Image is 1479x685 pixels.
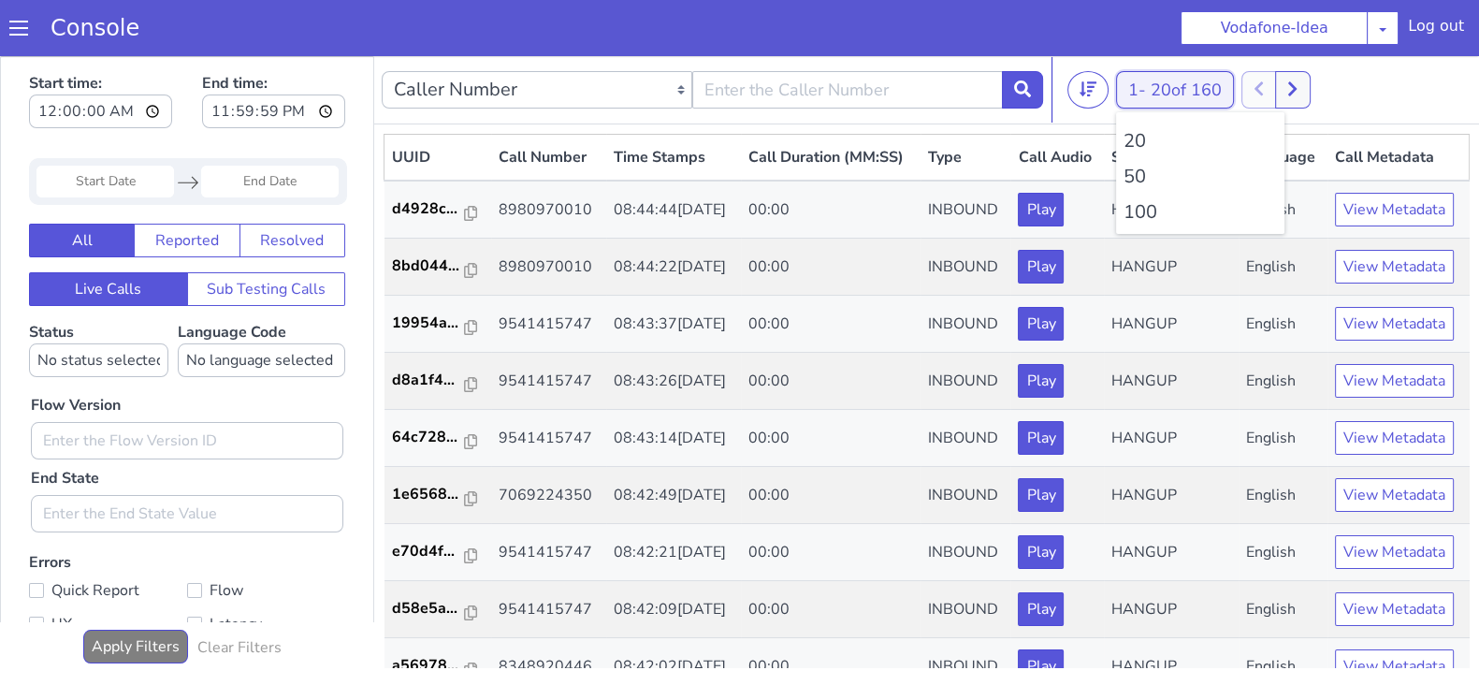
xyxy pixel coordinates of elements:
[741,525,921,582] td: 00:00
[392,141,465,164] p: d4928c...
[1104,411,1239,468] td: HANGUP
[606,240,741,297] td: 08:43:37[DATE]
[1018,422,1064,456] button: Play
[1018,593,1064,627] button: Play
[1239,468,1327,525] td: English
[392,370,484,392] a: 64c728...
[392,255,484,278] a: 19954a...
[921,182,1010,240] td: INBOUND
[491,297,606,354] td: 9541415747
[491,525,606,582] td: 9541415747
[1335,308,1454,342] button: View Metadata
[392,598,465,620] p: a56978...
[392,313,465,335] p: d8a1f4...
[1335,194,1454,227] button: View Metadata
[606,411,741,468] td: 08:42:49[DATE]
[606,525,741,582] td: 08:42:09[DATE]
[392,141,484,164] a: d4928c...
[1335,365,1454,399] button: View Metadata
[29,38,172,72] input: Start time:
[29,216,188,250] button: Live Calls
[384,79,491,125] th: UUID
[606,182,741,240] td: 08:44:22[DATE]
[28,15,162,41] a: Console
[1104,182,1239,240] td: HANGUP
[36,109,174,141] input: Start Date
[921,124,1010,182] td: INBOUND
[29,555,187,581] label: UX
[1239,297,1327,354] td: English
[741,354,921,411] td: 00:00
[1018,137,1064,170] button: Play
[1104,79,1239,125] th: Status
[1335,137,1454,170] button: View Metadata
[1018,536,1064,570] button: Play
[392,198,484,221] a: 8bd044...
[392,255,465,278] p: 19954a...
[29,266,168,321] label: Status
[187,216,346,250] button: Sub Testing Calls
[1335,251,1454,284] button: View Metadata
[202,38,345,72] input: End time:
[1239,411,1327,468] td: English
[921,240,1010,297] td: INBOUND
[1124,142,1277,170] li: 100
[741,124,921,182] td: 00:00
[1018,251,1064,284] button: Play
[491,582,606,639] td: 8348920446
[239,168,345,201] button: Resolved
[29,521,187,547] label: Quick Report
[1124,107,1277,135] li: 50
[1104,240,1239,297] td: HANGUP
[921,582,1010,639] td: INBOUND
[606,79,741,125] th: Time Stamps
[134,168,239,201] button: Reported
[921,468,1010,525] td: INBOUND
[197,583,282,601] h6: Clear Filters
[187,555,345,581] label: Latency
[392,427,465,449] p: 1e6568...
[31,411,99,433] label: End State
[1018,365,1064,399] button: Play
[741,411,921,468] td: 00:00
[741,182,921,240] td: 00:00
[392,484,465,506] p: e70d4f...
[392,541,465,563] p: d58e5a...
[491,354,606,411] td: 9541415747
[741,468,921,525] td: 00:00
[1104,354,1239,411] td: HANGUP
[741,79,921,125] th: Call Duration (MM:SS)
[1104,582,1239,639] td: HANGUP
[392,370,465,392] p: 64c728...
[1151,22,1222,45] span: 20 of 160
[606,124,741,182] td: 08:44:44[DATE]
[1335,536,1454,570] button: View Metadata
[201,109,339,141] input: End Date
[392,427,484,449] a: 1e6568...
[1018,308,1064,342] button: Play
[29,287,168,321] select: Status
[491,468,606,525] td: 9541415747
[741,240,921,297] td: 00:00
[1327,79,1469,125] th: Call Metadata
[1104,124,1239,182] td: HANGUP
[187,521,345,547] label: Flow
[202,10,345,78] label: End time:
[1124,71,1277,99] li: 20
[1181,11,1368,45] button: Vodafone-Idea
[1239,582,1327,639] td: English
[1018,194,1064,227] button: Play
[31,366,343,403] input: Enter the Flow Version ID
[1104,525,1239,582] td: HANGUP
[921,354,1010,411] td: INBOUND
[1116,15,1234,52] button: 1- 20of 160
[1239,354,1327,411] td: English
[392,313,484,335] a: d8a1f4...
[491,79,606,125] th: Call Number
[29,168,135,201] button: All
[1104,297,1239,354] td: HANGUP
[1018,479,1064,513] button: Play
[392,541,484,563] a: d58e5a...
[741,582,921,639] td: 00:00
[178,266,345,321] label: Language Code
